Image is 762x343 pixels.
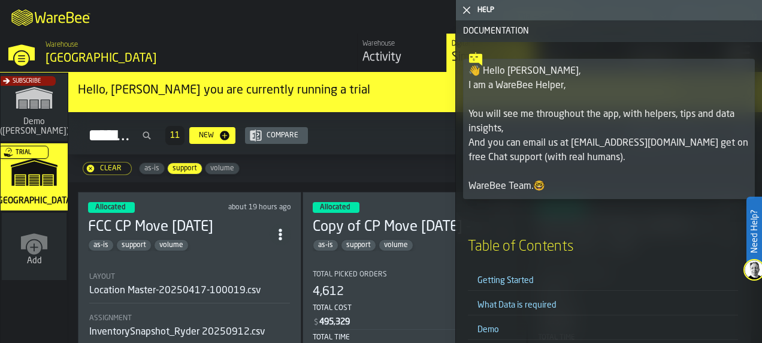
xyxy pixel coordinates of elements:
[313,241,338,249] span: as-is
[78,82,672,99] div: Hello, [PERSON_NAME] you are currently running a trial
[313,270,387,279] span: Total Picked Orders
[313,218,494,237] h3: Copy of CP Move [DATE] - split volume and ordered by qty
[155,241,188,249] span: volume
[95,204,125,211] span: Allocated
[2,213,66,282] a: link-to-/wh/new
[168,164,202,173] span: support
[362,49,442,66] div: Activity
[89,314,290,323] div: Title
[214,203,292,212] div: Updated: 9/15/2025, 4:22:54 PM Created: 9/12/2025, 12:47:40 PM
[313,333,516,342] div: Total Time
[46,41,78,49] span: Warehouse
[140,164,164,173] span: as-is
[89,325,265,339] div: InventorySnapshot_Ryder 20250912.csv
[194,131,219,140] div: New
[170,131,180,140] span: 11
[205,164,239,173] span: volume
[439,203,516,212] div: Updated: 7/17/2025, 10:39:20 AM Created: 6/27/2025, 10:28:32 AM
[88,218,270,237] h3: FCC CP Move [DATE]
[314,318,318,327] span: $
[379,241,413,249] span: volume
[313,202,359,213] div: status-3 2
[46,50,261,67] div: [GEOGRAPHIC_DATA]
[748,198,761,265] label: Need Help?
[89,284,261,298] div: Location Master-20250417-100019.csv
[189,127,235,144] button: button-New
[341,241,376,249] span: support
[89,273,290,281] div: Title
[245,127,308,144] button: button-Compare
[27,256,42,266] span: Add
[89,314,132,323] span: Assignment
[313,218,494,237] div: Copy of CP Move 6/24/25 - split volume and ordered by qty
[83,162,132,175] button: button-Clear
[313,270,516,279] div: Title
[362,40,442,48] div: Warehouse
[95,164,126,173] div: Clear
[88,202,135,213] div: status-3 2
[262,131,303,140] div: Compare
[446,34,536,72] a: link-to-/wh/i/b8e8645a-5c77-43f4-8135-27e3a4d97801/simulations
[68,112,762,155] h2: button-Simulations
[1,143,68,213] a: link-to-/wh/i/b8e8645a-5c77-43f4-8135-27e3a4d97801/simulations
[452,49,531,66] div: Simulations
[89,273,290,303] div: stat-Layout
[89,273,115,281] span: Layout
[89,241,113,249] span: as-is
[161,126,189,145] div: ButtonLoadMore-Load More-Prev-First-Last
[68,73,762,112] div: ItemListCard-
[1,74,68,143] a: link-to-/wh/i/dbcf2930-f09f-4140-89fc-d1e1c3a767ca/simulations
[320,204,350,211] span: Allocated
[117,241,151,249] span: support
[313,284,344,300] div: 4,612
[313,304,516,312] div: Total Cost
[13,78,41,85] span: Subscribe
[16,149,31,156] span: Trial
[357,34,446,72] a: link-to-/wh/i/b8e8645a-5c77-43f4-8135-27e3a4d97801/feed/
[452,40,531,48] div: Digital Twin
[319,317,350,327] div: Stat Value
[88,218,270,237] div: FCC CP Move 9/12/25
